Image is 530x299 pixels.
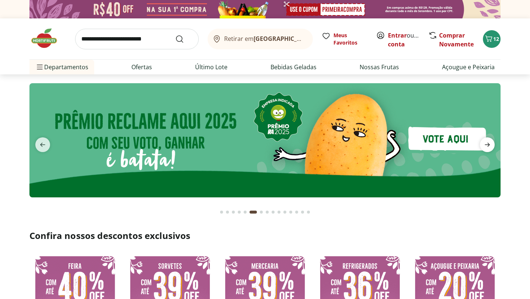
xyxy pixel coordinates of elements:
[225,203,230,221] button: Go to page 2 from fs-carousel
[493,35,499,42] span: 12
[360,63,399,71] a: Nossas Frutas
[224,35,305,42] span: Retirar em
[29,27,66,49] img: Hortifruti
[388,31,421,49] span: ou
[35,58,88,76] span: Departamentos
[442,63,495,71] a: Açougue e Peixaria
[175,35,193,43] button: Submit Search
[264,203,270,221] button: Go to page 8 from fs-carousel
[322,32,367,46] a: Meus Favoritos
[29,137,56,152] button: previous
[242,203,248,221] button: Go to page 5 from fs-carousel
[270,203,276,221] button: Go to page 9 from fs-carousel
[388,31,428,48] a: Criar conta
[483,30,501,48] button: Carrinho
[208,29,313,49] button: Retirar em[GEOGRAPHIC_DATA]/[GEOGRAPHIC_DATA]
[75,29,199,49] input: search
[276,203,282,221] button: Go to page 10 from fs-carousel
[333,32,367,46] span: Meus Favoritos
[254,35,378,43] b: [GEOGRAPHIC_DATA]/[GEOGRAPHIC_DATA]
[305,203,311,221] button: Go to page 15 from fs-carousel
[35,58,44,76] button: Menu
[258,203,264,221] button: Go to page 7 from fs-carousel
[29,83,501,197] img: reclame aqui
[474,137,501,152] button: next
[439,31,474,48] a: Comprar Novamente
[294,203,300,221] button: Go to page 13 from fs-carousel
[300,203,305,221] button: Go to page 14 from fs-carousel
[131,63,152,71] a: Ofertas
[195,63,227,71] a: Último Lote
[282,203,288,221] button: Go to page 11 from fs-carousel
[388,31,407,39] a: Entrar
[288,203,294,221] button: Go to page 12 from fs-carousel
[271,63,317,71] a: Bebidas Geladas
[248,203,258,221] button: Current page from fs-carousel
[219,203,225,221] button: Go to page 1 from fs-carousel
[236,203,242,221] button: Go to page 4 from fs-carousel
[29,230,501,242] h2: Confira nossos descontos exclusivos
[230,203,236,221] button: Go to page 3 from fs-carousel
